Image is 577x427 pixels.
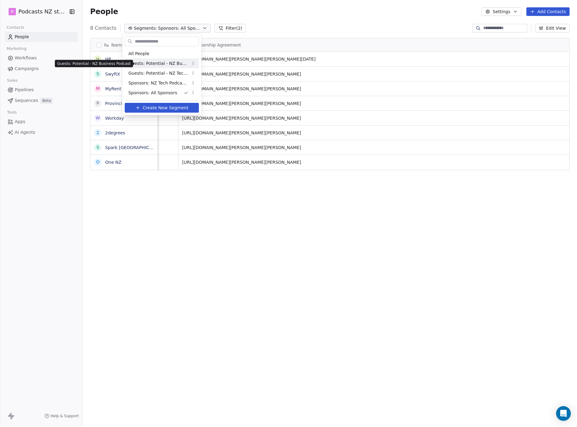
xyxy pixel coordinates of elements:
span: Guests: Potential - NZ Tech Podcast [128,70,189,77]
span: Create New Segment [143,105,188,111]
span: Sponsors: NZ Tech Podcast - current [128,80,189,86]
span: Guests: Potential - NZ Business Podcast [128,60,189,67]
p: Guests: Potential - NZ Business Podcast [57,61,131,66]
div: Suggestions [125,49,199,98]
span: All People [128,51,149,57]
span: Sponsors: All Sponsors [128,90,177,96]
button: Create New Segment [125,103,199,113]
